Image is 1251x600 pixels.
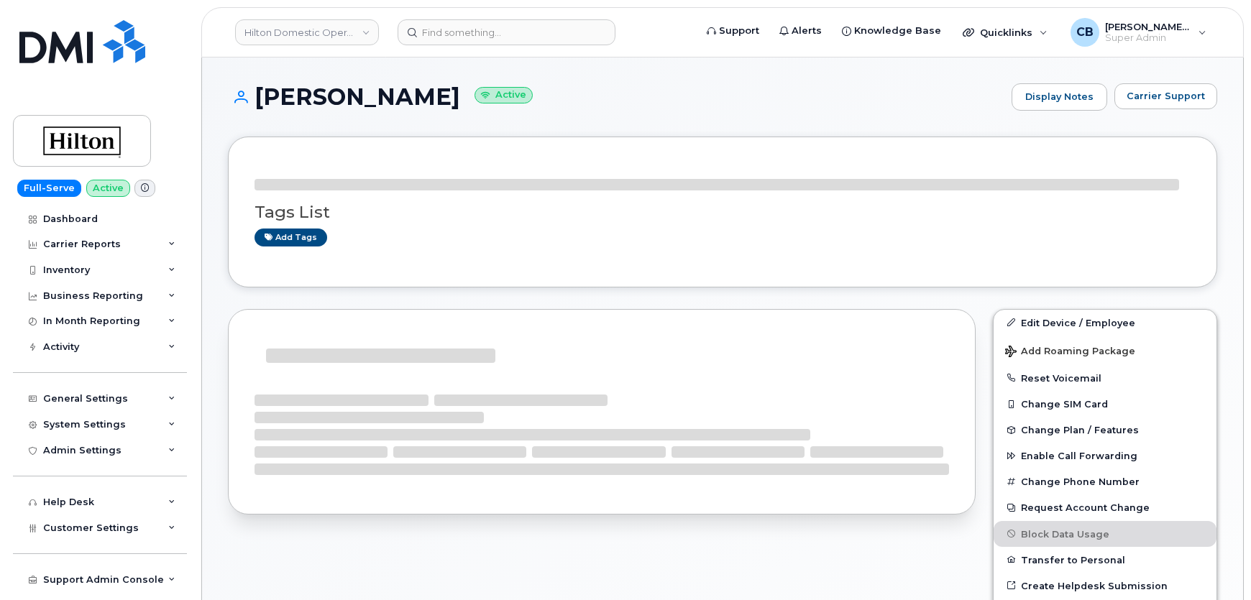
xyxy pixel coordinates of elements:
[994,573,1216,599] a: Create Helpdesk Submission
[228,84,1004,109] h1: [PERSON_NAME]
[994,443,1216,469] button: Enable Call Forwarding
[255,203,1191,221] h3: Tags List
[994,494,1216,520] button: Request Account Change
[994,310,1216,336] a: Edit Device / Employee
[994,521,1216,547] button: Block Data Usage
[994,469,1216,494] button: Change Phone Number
[1127,89,1205,103] span: Carrier Support
[994,417,1216,443] button: Change Plan / Features
[475,87,533,103] small: Active
[994,365,1216,391] button: Reset Voicemail
[1114,83,1217,109] button: Carrier Support
[1021,451,1137,461] span: Enable Call Forwarding
[1021,425,1139,435] span: Change Plan / Features
[994,547,1216,573] button: Transfer to Personal
[1012,83,1107,111] a: Display Notes
[255,229,327,246] a: Add tags
[994,336,1216,365] button: Add Roaming Package
[1005,346,1135,359] span: Add Roaming Package
[994,391,1216,417] button: Change SIM Card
